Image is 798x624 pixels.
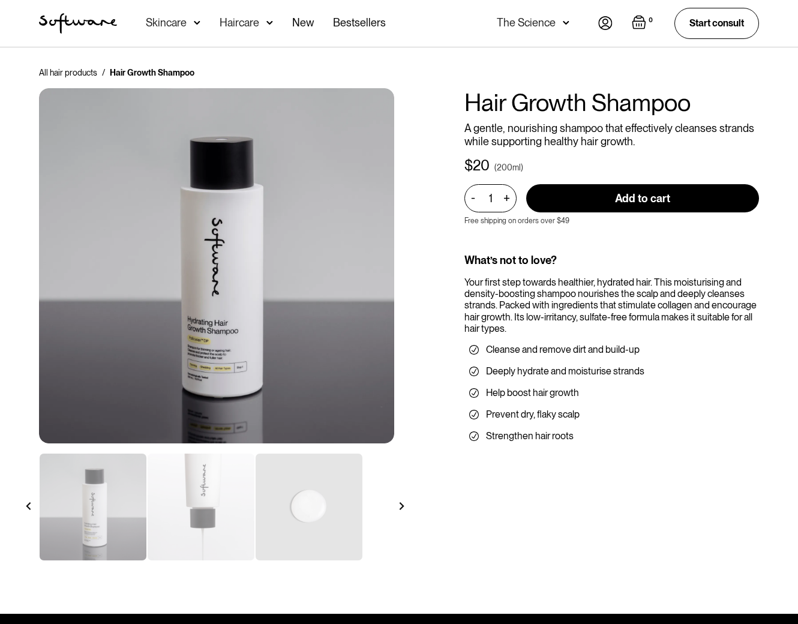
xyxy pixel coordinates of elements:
[39,67,97,79] a: All hair products
[646,15,655,26] div: 0
[494,161,523,173] div: (200ml)
[500,191,513,205] div: +
[471,191,479,205] div: -
[464,157,473,175] div: $
[39,88,394,443] img: Ceramide Moisturiser
[25,502,32,510] img: arrow left
[526,184,759,212] input: Add to cart
[497,17,556,29] div: The Science
[469,344,754,356] li: Cleanse and remove dirt and build-up
[464,122,759,148] p: A gentle, nourishing shampoo that effectively cleanses strands while supporting healthy hair growth.
[110,67,194,79] div: Hair Growth Shampoo
[194,17,200,29] img: arrow down
[266,17,273,29] img: arrow down
[464,88,759,117] h1: Hair Growth Shampoo
[469,365,754,377] li: Deeply hydrate and moisturise strands
[563,17,569,29] img: arrow down
[674,8,759,38] a: Start consult
[469,387,754,399] li: Help boost hair growth
[469,409,754,421] li: Prevent dry, flaky scalp
[398,502,406,510] img: arrow right
[464,217,569,225] p: Free shipping on orders over $49
[473,157,490,175] div: 20
[39,13,117,34] img: Software Logo
[464,254,759,267] div: What’s not to love?
[220,17,259,29] div: Haircare
[146,17,187,29] div: Skincare
[102,67,105,79] div: /
[464,277,759,334] div: Your first step towards healthier, hydrated hair. This moisturising and density-boosting shampoo ...
[469,430,754,442] li: Strengthen hair roots
[632,15,655,32] a: Open cart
